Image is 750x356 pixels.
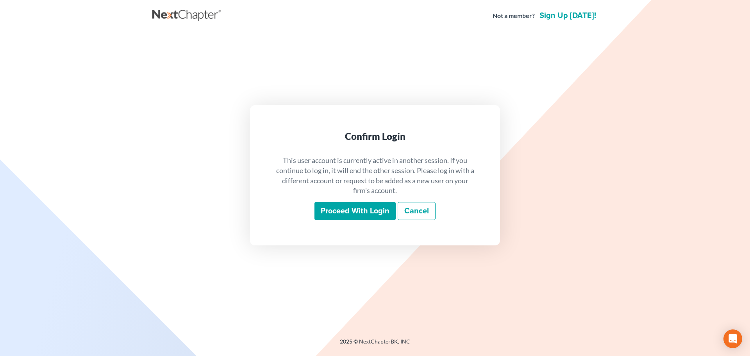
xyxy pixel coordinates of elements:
[493,11,535,20] strong: Not a member?
[314,202,396,220] input: Proceed with login
[538,12,598,20] a: Sign up [DATE]!
[275,156,475,196] p: This user account is currently active in another session. If you continue to log in, it will end ...
[723,329,742,348] div: Open Intercom Messenger
[398,202,436,220] a: Cancel
[152,338,598,352] div: 2025 © NextChapterBK, INC
[275,130,475,143] div: Confirm Login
